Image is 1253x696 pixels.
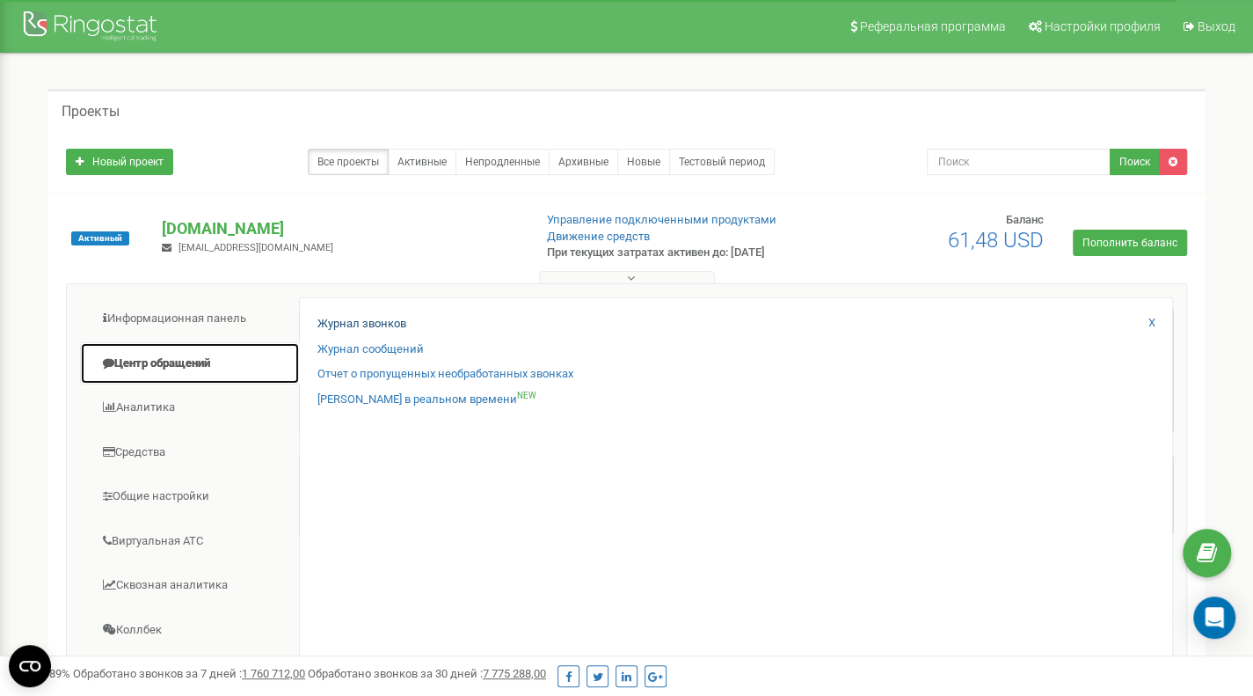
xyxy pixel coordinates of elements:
span: Обработано звонков за 30 дней : [308,667,546,680]
a: Пополнить баланс [1073,230,1187,256]
a: X [1148,315,1155,332]
button: Поиск [1110,149,1160,175]
span: Обработано звонков за 7 дней : [73,667,305,680]
a: Новый проект [66,149,173,175]
span: 61,48 USD [948,228,1044,253]
a: Центр обращений [80,342,300,385]
a: Непродленные [455,149,550,175]
div: Open Intercom Messenger [1193,597,1235,639]
h5: Проекты [62,104,120,120]
a: Аналитика [80,386,300,429]
a: Отчет о пропущенных необработанных звонках [317,366,573,383]
button: Open CMP widget [9,645,51,687]
a: Виртуальная АТС [80,520,300,563]
a: Управление подключенными продуктами [547,213,776,226]
p: [DOMAIN_NAME] [162,217,518,240]
p: При текущих затратах активен до: [DATE] [547,245,807,261]
a: Коллбек [80,609,300,652]
span: Активный [71,231,129,245]
input: Поиск [927,149,1111,175]
a: Журнал сообщений [317,341,424,358]
a: Общие настройки [80,475,300,518]
a: Средства [80,431,300,474]
a: Движение средств [547,230,650,243]
u: 1 760 712,00 [242,667,305,680]
u: 7 775 288,00 [483,667,546,680]
a: [PERSON_NAME] в реальном времениNEW [317,392,536,408]
span: Настройки профиля [1045,19,1161,33]
span: Реферальная программа [860,19,1006,33]
span: Выход [1198,19,1235,33]
a: Тестовый период [669,149,775,175]
sup: NEW [517,391,536,400]
a: Новые [617,149,670,175]
a: Активные [388,149,456,175]
a: Архивные [549,149,618,175]
a: Сквозная аналитика [80,564,300,607]
span: [EMAIL_ADDRESS][DOMAIN_NAME] [178,242,333,253]
span: Баланс [1006,213,1044,226]
a: Все проекты [308,149,389,175]
a: Журнал звонков [317,316,406,333]
a: Информационная панель [80,297,300,341]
